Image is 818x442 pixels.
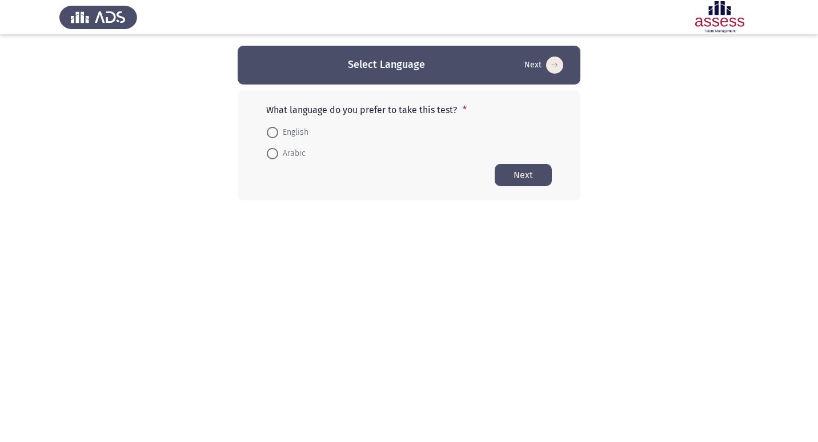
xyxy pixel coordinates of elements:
span: English [278,126,308,139]
button: Start assessment [521,56,567,74]
h3: Select Language [348,58,425,72]
span: Arabic [278,147,306,160]
button: Start assessment [495,164,552,186]
p: What language do you prefer to take this test? [266,105,552,115]
img: Assess Talent Management logo [59,1,137,33]
img: Assessment logo of Emotional Intelligence Assessment - THL [681,1,759,33]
